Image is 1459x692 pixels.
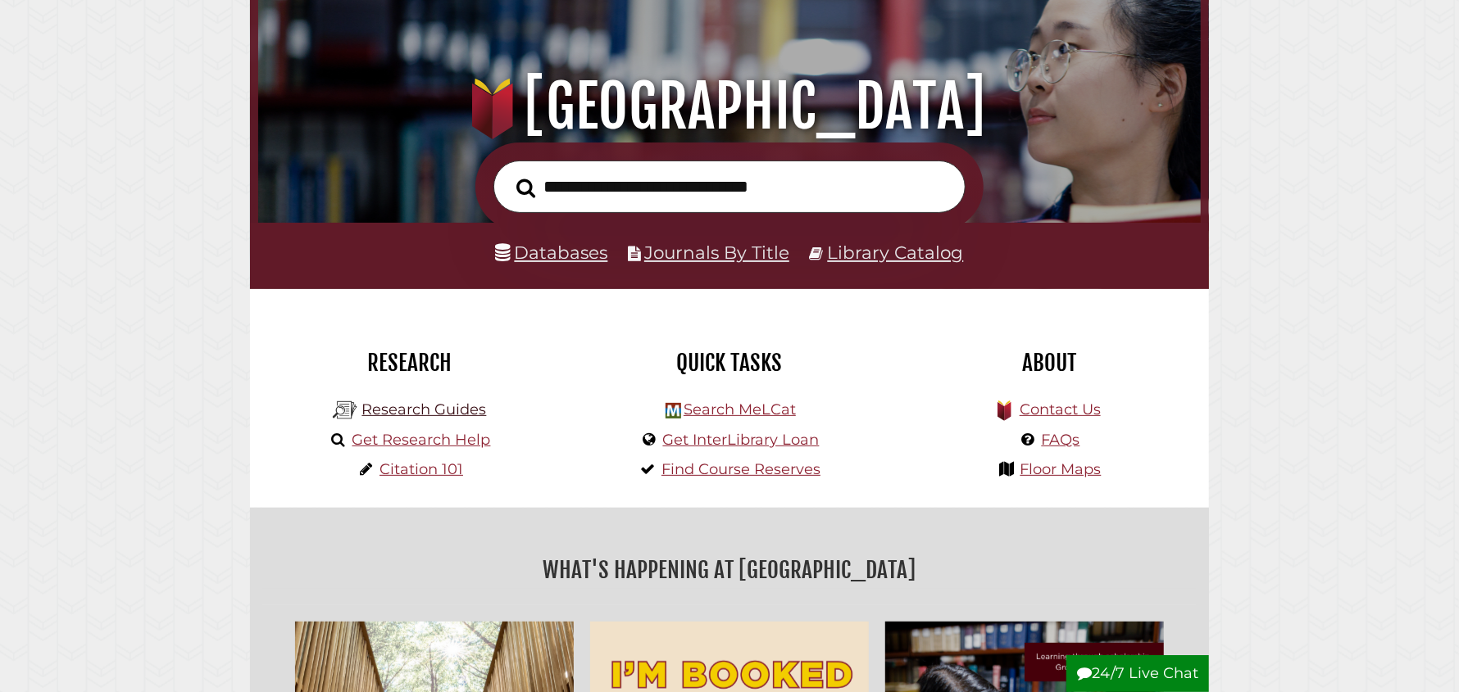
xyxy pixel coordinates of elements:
[828,242,964,263] a: Library Catalog
[684,400,796,418] a: Search MeLCat
[361,400,486,418] a: Research Guides
[262,551,1197,589] h2: What's Happening at [GEOGRAPHIC_DATA]
[644,242,789,263] a: Journals By Title
[280,70,1179,142] h1: [GEOGRAPHIC_DATA]
[352,431,491,449] a: Get Research Help
[496,242,608,263] a: Databases
[661,460,820,478] a: Find Course Reserves
[380,460,463,478] a: Citation 101
[262,349,557,377] h2: Research
[666,403,681,418] img: Hekman Library Logo
[333,398,357,423] img: Hekman Library Logo
[1020,400,1101,418] a: Contact Us
[1020,460,1102,478] a: Floor Maps
[582,349,877,377] h2: Quick Tasks
[902,349,1197,377] h2: About
[1042,431,1080,449] a: FAQs
[516,178,535,198] i: Search
[508,174,543,203] button: Search
[663,431,820,449] a: Get InterLibrary Loan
